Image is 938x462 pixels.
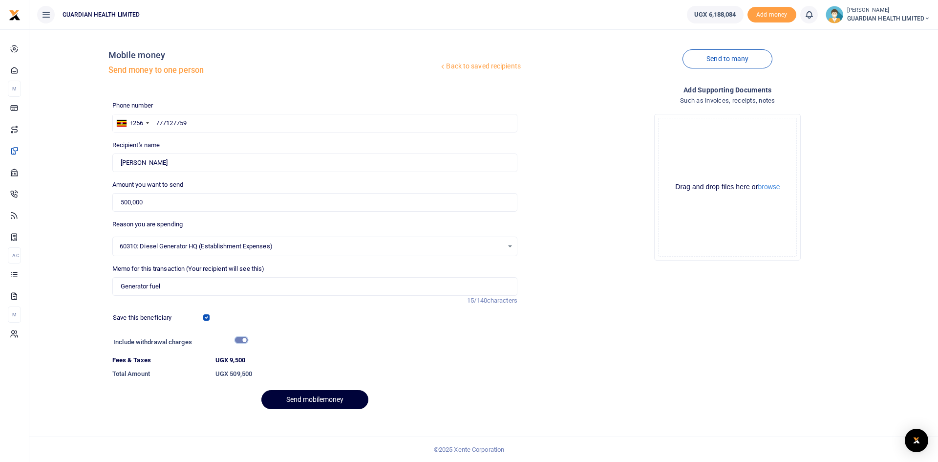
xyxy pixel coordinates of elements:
[694,10,736,20] span: UGX 6,188,084
[112,154,517,172] input: Loading name...
[8,247,21,264] li: Ac
[905,429,928,452] div: Open Intercom Messenger
[108,50,439,61] h4: Mobile money
[112,220,183,229] label: Reason you are spending
[826,6,843,23] img: profile-user
[108,66,439,75] h5: Send money to one person
[9,9,21,21] img: logo-small
[487,297,517,304] span: characters
[59,10,144,19] span: GUARDIAN HEALTH LIMITED
[112,370,208,378] h6: Total Amount
[683,6,747,23] li: Wallet ballance
[847,14,930,23] span: GUARDIAN HEALTH LIMITED
[747,10,796,18] a: Add money
[113,338,243,346] h6: Include withdrawal charges
[682,49,772,68] a: Send to many
[112,180,183,190] label: Amount you want to send
[654,114,801,261] div: File Uploader
[112,264,265,274] label: Memo for this transaction (Your recipient will see this)
[758,183,780,190] button: browse
[747,7,796,23] li: Toup your wallet
[847,6,930,15] small: [PERSON_NAME]
[215,370,517,378] h6: UGX 509,500
[747,7,796,23] span: Add money
[9,11,21,18] a: logo-small logo-large logo-large
[261,390,368,409] button: Send mobilemoney
[113,313,171,323] label: Save this beneficiary
[120,242,503,251] span: 60310: Diesel Generator HQ (Establishment Expenses)
[439,58,521,75] a: Back to saved recipients
[659,182,796,192] div: Drag and drop files here or
[112,193,517,212] input: UGX
[112,101,153,110] label: Phone number
[525,95,930,106] h4: Such as invoices, receipts, notes
[112,140,160,150] label: Recipient's name
[129,118,143,128] div: +256
[108,355,212,365] dt: Fees & Taxes
[215,355,245,365] label: UGX 9,500
[112,277,517,296] input: Enter extra information
[467,297,487,304] span: 15/140
[826,6,930,23] a: profile-user [PERSON_NAME] GUARDIAN HEALTH LIMITED
[113,114,152,132] div: Uganda: +256
[687,6,743,23] a: UGX 6,188,084
[8,81,21,97] li: M
[525,85,930,95] h4: Add supporting Documents
[8,307,21,323] li: M
[112,114,517,132] input: Enter phone number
